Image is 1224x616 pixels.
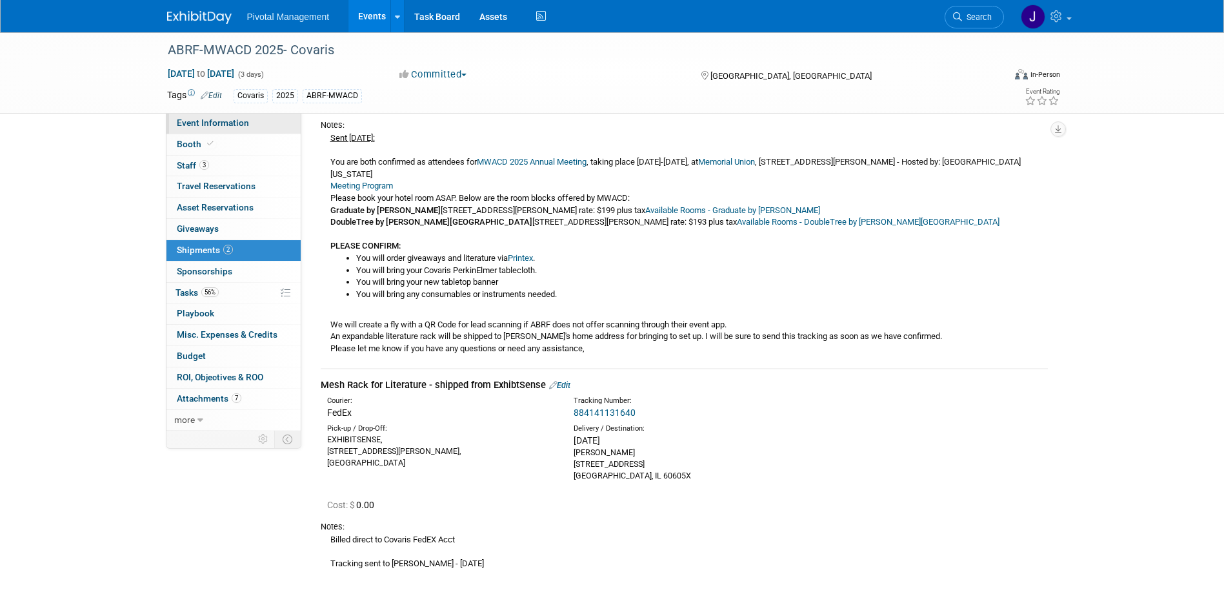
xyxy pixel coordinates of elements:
[645,205,820,215] a: Available Rooms - Graduate by [PERSON_NAME]
[166,113,301,134] a: Event Information
[327,396,554,406] div: Courier:
[166,346,301,367] a: Budget
[177,118,249,128] span: Event Information
[330,241,401,251] b: PLEASE CONFIRM:
[356,265,1048,277] li: You will bring your Covaris PerkinElmer tablecloth.
[199,160,209,170] span: 3
[166,240,301,261] a: Shipments2
[176,287,219,298] span: Tasks
[166,262,301,282] a: Sponsorships
[167,11,232,24] img: ExhibitDay
[166,367,301,388] a: ROI, Objectives & ROO
[163,39,985,62] div: ABRF-MWACD 2025- Covaris
[698,157,755,167] a: Memorial Union
[1015,69,1028,79] img: Format-Inperson.png
[177,351,206,361] span: Budget
[330,217,532,227] b: DoubleTree by [PERSON_NAME][GEOGRAPHIC_DATA]
[177,393,241,404] span: Attachments
[327,500,356,510] span: Cost: $
[166,219,301,240] a: Giveaways
[356,276,1048,289] li: You will bring your new tabletop banner
[710,71,872,81] span: [GEOGRAPHIC_DATA], [GEOGRAPHIC_DATA]
[177,372,263,382] span: ROI, Objectives & ROO
[962,12,992,22] span: Search
[574,447,801,493] div: [PERSON_NAME] [STREET_ADDRESS] [GEOGRAPHIC_DATA], IL 60605X
[174,415,195,425] span: more
[177,181,256,191] span: Travel Reservations
[166,303,301,324] a: Playbook
[177,245,233,255] span: Shipments
[177,223,219,234] span: Giveaways
[574,396,863,406] div: Tracking Number:
[327,434,554,469] div: EXHIBITSENSE, [STREET_ADDRESS][PERSON_NAME], [GEOGRAPHIC_DATA]
[549,380,570,390] a: Edit
[508,253,533,263] a: Printex
[574,424,801,434] div: Delivery / Destination:
[395,68,472,81] button: Committed
[321,378,1048,392] div: Mesh Rack for Literature - shipped from ExhibtSense
[177,160,209,170] span: Staff
[177,202,254,212] span: Asset Reservations
[166,410,301,431] a: more
[321,131,1048,355] div: You are both confirmed as attendees for , taking place [DATE]-[DATE], at , [STREET_ADDRESS][PERSO...
[177,329,277,340] span: Misc. Expenses & Credits
[928,67,1061,87] div: Event Format
[321,119,1048,131] div: Notes:
[477,157,587,167] a: MWACD 2025 Annual Meeting
[201,287,219,297] span: 56%
[166,389,301,409] a: Attachments7
[330,205,441,215] b: Graduate by [PERSON_NAME]
[1025,88,1059,95] div: Event Rating
[177,308,214,318] span: Playbook
[166,156,301,176] a: Staff3
[237,70,264,79] span: (3 days)
[303,89,362,103] div: ABRF-MWACD
[574,407,636,418] a: 884141131640
[356,289,1048,301] li: You will bring any consumables or instruments needed.
[232,393,241,403] span: 7
[737,217,999,227] a: Available Rooms - DoubleTree by [PERSON_NAME][GEOGRAPHIC_DATA]
[166,198,301,218] a: Asset Reservations
[167,88,222,103] td: Tags
[167,68,235,79] span: [DATE] [DATE]
[1021,5,1045,29] img: Jessica Gatton
[327,424,554,434] div: Pick-up / Drop-Off:
[223,245,233,254] span: 2
[274,431,301,447] td: Toggle Event Tabs
[166,176,301,197] a: Travel Reservations
[574,434,801,447] div: [DATE]
[166,134,301,155] a: Booth
[252,431,275,447] td: Personalize Event Tab Strip
[207,140,214,147] i: Booth reservation complete
[356,252,1048,265] li: You will order giveaways and literature via .
[1030,70,1060,79] div: In-Person
[195,68,207,79] span: to
[945,6,1004,28] a: Search
[166,283,301,303] a: Tasks56%
[330,181,393,190] a: Meeting Program
[234,89,268,103] div: Covaris
[321,533,1048,570] div: Billed direct to Covaris FedEX Acct Tracking sent to [PERSON_NAME] - [DATE]
[272,89,298,103] div: 2025
[321,521,1048,533] div: Notes:
[201,91,222,100] a: Edit
[330,133,375,143] u: Sent [DATE]:
[166,325,301,345] a: Misc. Expenses & Credits
[327,406,554,419] div: FedEx
[327,500,379,510] span: 0.00
[177,266,232,276] span: Sponsorships
[177,139,216,149] span: Booth
[247,12,330,22] span: Pivotal Management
